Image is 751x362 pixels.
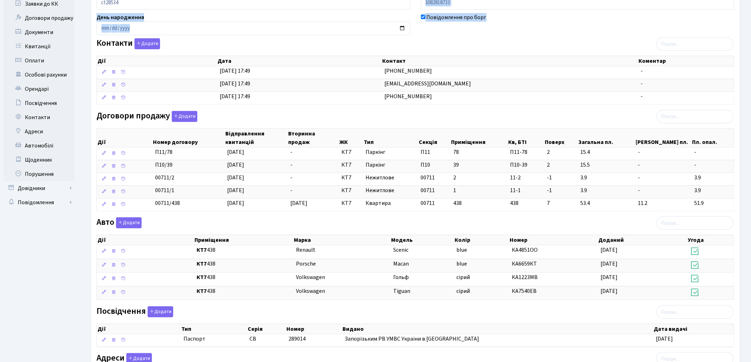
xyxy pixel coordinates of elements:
[421,148,431,156] span: П11
[155,174,174,182] span: 00711/2
[453,199,462,207] span: 438
[641,80,643,88] span: -
[345,335,479,343] span: Запорізьким РВ УМВС України в [GEOGRAPHIC_DATA]
[4,25,75,39] a: Документи
[547,174,575,182] span: -1
[228,174,245,182] span: [DATE]
[418,129,451,147] th: Секція
[601,273,618,281] span: [DATE]
[197,260,290,268] span: 438
[228,148,245,156] span: [DATE]
[390,235,454,245] th: Модель
[290,148,292,156] span: -
[4,181,75,195] a: Довідники
[4,39,75,54] a: Квитанції
[510,199,542,207] span: 438
[510,161,542,169] span: П10-39
[384,67,432,75] span: [PHONE_NUMBER]
[453,186,456,194] span: 1
[638,148,689,156] span: -
[155,186,174,194] span: 00711/1
[393,287,410,295] span: Tiguan
[155,199,180,207] span: 00711/438
[457,246,467,254] span: blue
[687,235,734,245] th: Угода
[641,93,643,100] span: -
[4,96,75,110] a: Посвідчення
[393,273,409,281] span: Гольф
[421,161,431,169] span: П10
[135,38,160,49] button: Контакти
[508,129,544,147] th: Кв, БТІ
[341,148,360,156] span: КТ7
[694,148,731,156] span: -
[638,56,734,66] th: Коментар
[341,199,360,207] span: КТ7
[512,273,538,281] span: КА1223МВ
[421,186,435,194] span: 00711
[453,161,459,169] span: 39
[657,216,734,230] input: Пошук...
[656,335,673,343] span: [DATE]
[250,335,257,343] span: СВ
[453,174,456,182] span: 2
[172,111,197,122] button: Договори продажу
[421,174,435,182] span: 00711
[601,246,618,254] span: [DATE]
[581,161,632,169] span: 15.5
[366,148,415,156] span: Паркінг
[97,306,173,317] label: Посвідчення
[148,306,173,317] button: Посвідчення
[366,186,415,195] span: Нежитлове
[457,287,470,295] span: сірий
[116,217,142,228] button: Авто
[97,13,144,22] label: День народження
[4,68,75,82] a: Особові рахунки
[427,13,487,22] label: Повідомлення про борг
[133,37,160,50] a: Додати
[228,199,245,207] span: [DATE]
[657,305,734,319] input: Пошук...
[635,129,692,147] th: [PERSON_NAME] пл.
[247,324,286,334] th: Серія
[366,174,415,182] span: Нежитлове
[641,67,643,75] span: -
[197,260,207,268] b: КТ7
[512,246,538,254] span: КА4851ОО
[228,186,245,194] span: [DATE]
[453,148,459,156] span: 78
[197,273,207,281] b: КТ7
[197,287,207,295] b: КТ7
[547,148,575,156] span: 2
[290,199,307,207] span: [DATE]
[366,161,415,169] span: Паркінг
[4,139,75,153] a: Автомобілі
[97,111,197,122] label: Договори продажу
[220,80,250,88] span: [DATE] 17:49
[341,174,360,182] span: КТ7
[384,93,432,100] span: [PHONE_NUMBER]
[296,287,325,295] span: Volkswagen
[197,273,290,282] span: 438
[296,246,316,254] span: Renault
[152,129,224,147] th: Номер договору
[382,56,638,66] th: Контакт
[512,260,537,268] span: КА6659КТ
[694,161,731,169] span: -
[638,161,689,169] span: -
[457,273,470,281] span: сірий
[581,199,632,207] span: 53.4
[289,335,306,343] span: 289014
[286,324,342,334] th: Номер
[638,174,689,182] span: -
[601,287,618,295] span: [DATE]
[97,324,181,334] th: Дії
[421,199,435,207] span: 00711
[290,161,292,169] span: -
[384,80,471,88] span: [EMAIL_ADDRESS][DOMAIN_NAME]
[601,260,618,268] span: [DATE]
[653,324,734,334] th: Дата видачі
[638,199,689,207] span: 11.2
[197,287,290,295] span: 438
[290,186,292,194] span: -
